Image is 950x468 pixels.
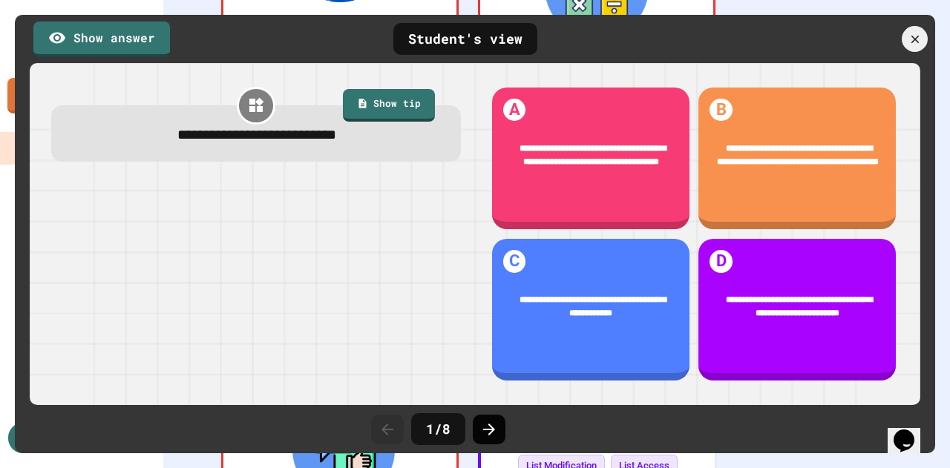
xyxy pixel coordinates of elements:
[343,89,435,122] a: Show tip
[710,99,733,122] h1: B
[888,409,935,453] iframe: chat widget
[503,99,526,122] h1: A
[503,250,526,273] h1: C
[33,22,170,57] a: Show answer
[393,23,537,55] div: Student's view
[710,250,733,273] h1: D
[411,413,465,445] div: 1 / 8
